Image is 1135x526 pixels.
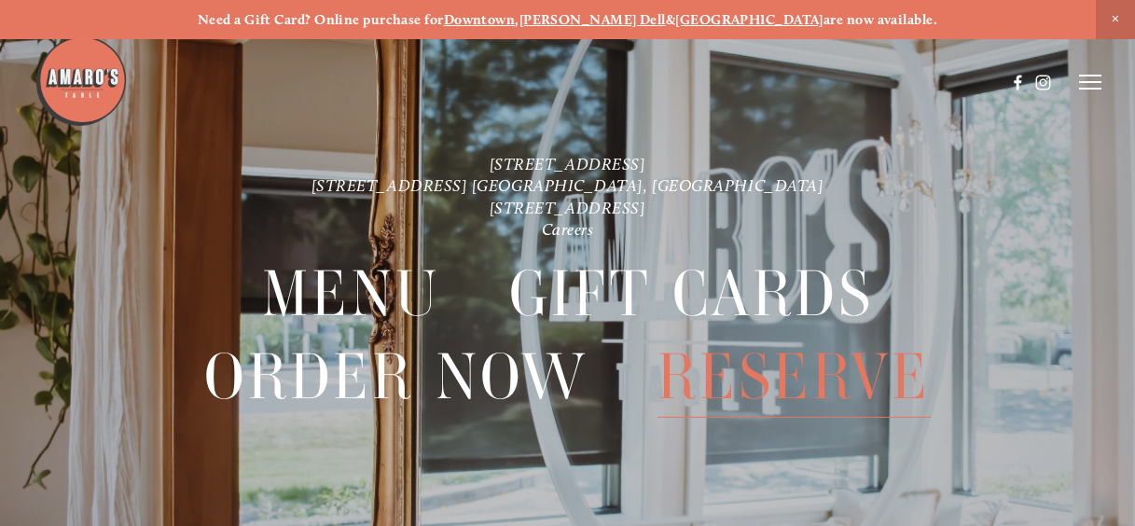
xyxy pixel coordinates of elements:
[444,11,516,28] a: Downtown
[675,11,824,28] a: [GEOGRAPHIC_DATA]
[509,253,873,334] a: Gift Cards
[824,11,937,28] strong: are now available.
[262,253,441,335] span: Menu
[262,253,441,334] a: Menu
[204,336,589,417] a: Order Now
[657,336,931,418] span: Reserve
[519,11,666,28] a: [PERSON_NAME] Dell
[666,11,675,28] strong: &
[657,336,931,417] a: Reserve
[35,35,128,128] img: Amaro's Table
[509,253,873,335] span: Gift Cards
[515,11,519,28] strong: ,
[198,11,444,28] strong: Need a Gift Card? Online purchase for
[204,336,589,418] span: Order Now
[311,175,824,195] a: [STREET_ADDRESS] [GEOGRAPHIC_DATA], [GEOGRAPHIC_DATA]
[490,198,646,217] a: [STREET_ADDRESS]
[542,219,594,239] a: Careers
